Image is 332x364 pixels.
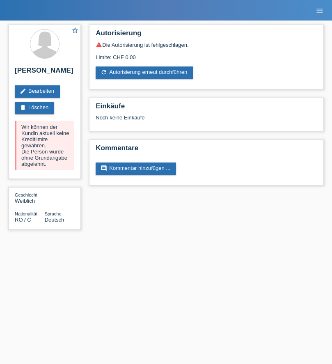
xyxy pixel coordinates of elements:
[15,192,37,197] span: Geschlecht
[101,69,107,76] i: refresh
[96,163,176,175] a: commentKommentar hinzufügen ...
[15,85,60,98] a: editBearbeiten
[15,66,74,79] h2: [PERSON_NAME]
[96,48,317,60] div: Limite: CHF 0.00
[96,41,317,48] div: Die Autorisierung ist fehlgeschlagen.
[71,27,79,35] a: star_border
[20,104,26,111] i: delete
[71,27,79,34] i: star_border
[15,121,74,170] div: Wir können der Kundin aktuell keine Kreditlimite gewähren. Die Person wurde ohne Grundangabe abge...
[96,66,193,79] a: refreshAutorisierung erneut durchführen
[96,41,102,48] i: warning
[311,8,328,13] a: menu
[15,102,54,114] a: deleteLöschen
[96,144,317,156] h2: Kommentare
[20,88,26,94] i: edit
[316,7,324,15] i: menu
[45,211,62,216] span: Sprache
[15,217,31,223] span: Rumänien / C / 06.02.2021
[96,114,317,127] div: Noch keine Einkäufe
[15,211,37,216] span: Nationalität
[96,102,317,114] h2: Einkäufe
[45,217,64,223] span: Deutsch
[96,29,317,41] h2: Autorisierung
[101,165,107,172] i: comment
[15,192,45,204] div: Weiblich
